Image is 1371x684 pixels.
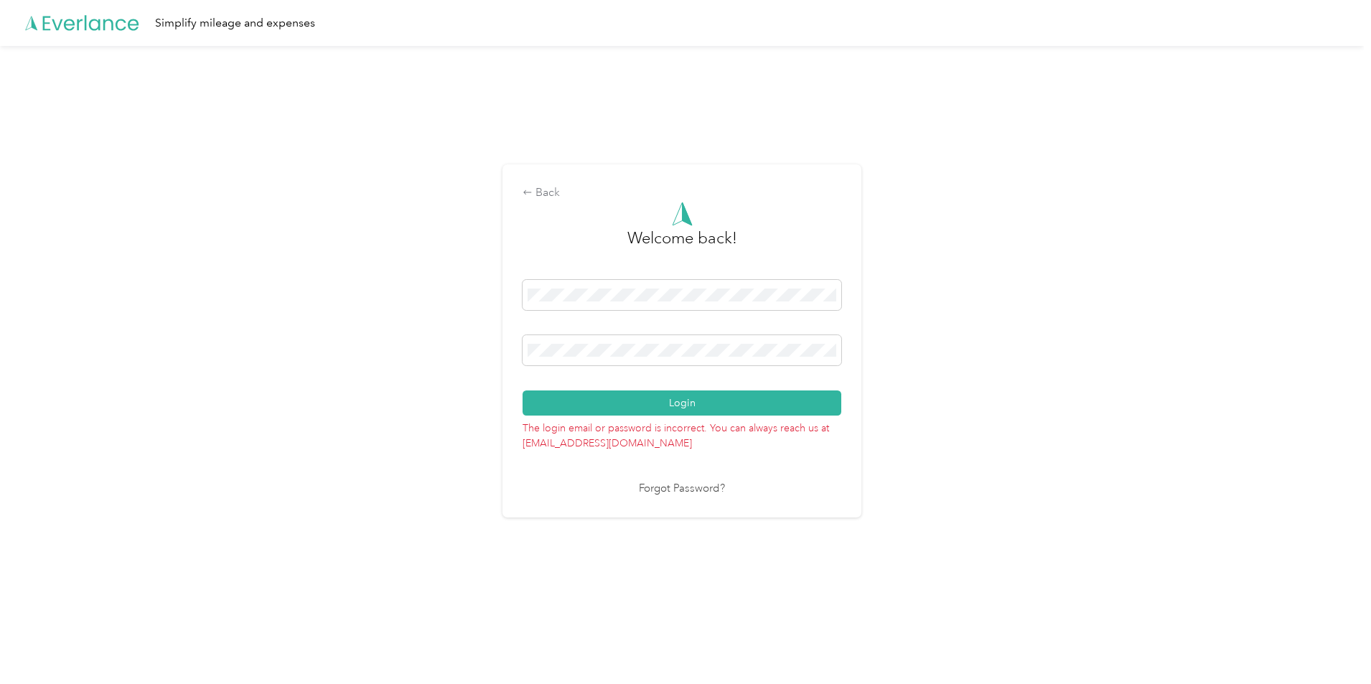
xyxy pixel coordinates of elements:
[639,481,725,497] a: Forgot Password?
[155,14,315,32] div: Simplify mileage and expenses
[523,416,841,451] p: The login email or password is incorrect. You can always reach us at [EMAIL_ADDRESS][DOMAIN_NAME]
[627,226,737,265] h3: greeting
[523,390,841,416] button: Login
[523,184,841,202] div: Back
